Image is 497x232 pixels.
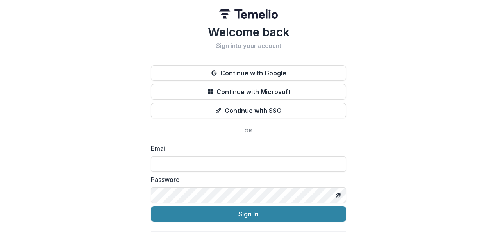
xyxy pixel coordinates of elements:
button: Sign In [151,206,346,222]
button: Continue with Microsoft [151,84,346,100]
button: Toggle password visibility [332,189,345,202]
button: Continue with Google [151,65,346,81]
h1: Welcome back [151,25,346,39]
label: Email [151,144,341,153]
img: Temelio [219,9,278,19]
button: Continue with SSO [151,103,346,118]
h2: Sign into your account [151,42,346,50]
label: Password [151,175,341,184]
